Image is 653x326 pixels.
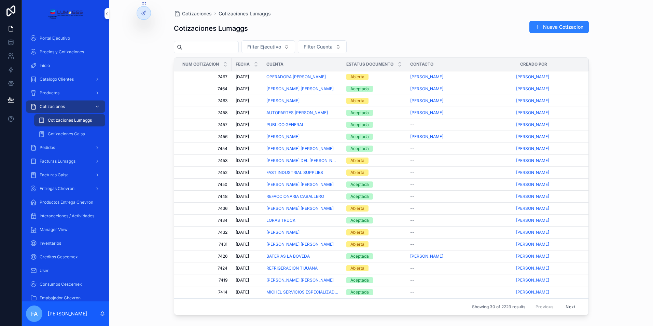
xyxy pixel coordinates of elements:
[516,194,549,199] a: [PERSON_NAME]
[236,86,249,92] span: [DATE]
[26,196,105,208] a: Productos Entrega Chevron
[26,87,105,99] a: Productos
[266,277,334,283] a: [PERSON_NAME] [PERSON_NAME]
[346,277,402,283] a: Aceptada
[350,217,369,223] div: Aceptada
[266,146,338,151] a: [PERSON_NAME] [PERSON_NAME]
[40,241,61,246] span: Inventarios
[410,182,414,187] span: --
[40,254,78,260] span: Creditos Cescemex
[516,146,580,151] a: [PERSON_NAME]
[410,86,512,92] a: [PERSON_NAME]
[182,170,227,175] a: 7452
[266,86,334,92] span: [PERSON_NAME] [PERSON_NAME]
[236,134,249,139] span: [DATE]
[26,182,105,195] a: Entregas Chevron
[516,206,580,211] a: [PERSON_NAME]
[26,237,105,249] a: Inventarios
[516,134,580,139] a: [PERSON_NAME]
[236,242,258,247] a: [DATE]
[26,169,105,181] a: Facturas Galsa
[410,170,512,175] a: --
[410,110,443,116] a: [PERSON_NAME]
[266,134,338,139] a: [PERSON_NAME]
[346,181,402,188] a: Aceptada
[236,74,249,80] span: [DATE]
[410,122,414,127] span: --
[266,266,338,271] a: REFRIGERACIÓN TIJUANA
[247,43,281,50] span: Filter Ejecutivo
[350,169,364,176] div: Abierta
[182,122,227,127] span: 7457
[516,98,549,104] a: [PERSON_NAME]
[410,194,414,199] span: --
[516,182,549,187] span: [PERSON_NAME]
[516,170,549,175] span: [PERSON_NAME]
[182,98,227,104] a: 7463
[266,266,318,271] a: REFRIGERACIÓN TIJUANA
[410,98,443,104] a: [PERSON_NAME]
[516,266,549,271] a: [PERSON_NAME]
[182,242,227,247] a: 7431
[266,110,338,116] a: AUTOPARTES [PERSON_NAME]
[182,277,227,283] span: 7419
[174,10,212,17] a: Cotizaciones
[516,242,580,247] a: [PERSON_NAME]
[516,146,549,151] a: [PERSON_NAME]
[182,134,227,139] span: 7456
[266,242,338,247] a: [PERSON_NAME] [PERSON_NAME]
[236,110,258,116] a: [DATE]
[22,27,109,301] div: scrollable content
[48,131,85,137] span: Cotizaciones Galsa
[48,8,83,19] img: App logo
[304,43,333,50] span: Filter Cuenta
[410,158,414,163] span: --
[26,73,105,85] a: Catalogo Clientes
[516,218,549,223] span: [PERSON_NAME]
[346,74,402,80] a: Abierta
[219,10,271,17] a: Cotizaciones Lumaggs
[410,218,512,223] a: --
[26,264,105,277] a: User
[266,254,310,259] span: BATERIAS LA BOVEDA
[350,205,364,212] div: Abierta
[266,194,324,199] a: REFACCIONARIA CABALLERO
[266,146,334,151] a: [PERSON_NAME] [PERSON_NAME]
[410,170,414,175] span: --
[516,242,549,247] a: [PERSON_NAME]
[266,254,338,259] a: BATERIAS LA BOVEDA
[350,110,369,116] div: Aceptada
[182,230,227,235] a: 7432
[266,134,300,139] span: [PERSON_NAME]
[26,155,105,167] a: Facturas Lumaggs
[26,59,105,72] a: Inicio
[266,182,338,187] a: [PERSON_NAME] [PERSON_NAME]
[410,266,512,271] a: --
[350,134,369,140] div: Aceptada
[266,170,323,175] a: FAST INDUSTRIAL SUPPLIES
[410,146,512,151] a: --
[182,158,227,163] span: 7453
[182,266,227,271] a: 7424
[26,141,105,154] a: Pedidos
[266,218,338,223] a: LORAS TRUCK
[516,86,549,92] span: [PERSON_NAME]
[236,218,249,223] span: [DATE]
[236,146,258,151] a: [DATE]
[350,229,364,235] div: Abierta
[266,218,295,223] a: LORAS TRUCK
[410,242,414,247] span: --
[236,134,258,139] a: [DATE]
[346,122,402,128] a: Aceptada
[40,227,68,232] span: Manager View
[410,86,443,92] a: [PERSON_NAME]
[266,230,300,235] span: [PERSON_NAME]
[236,277,249,283] span: [DATE]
